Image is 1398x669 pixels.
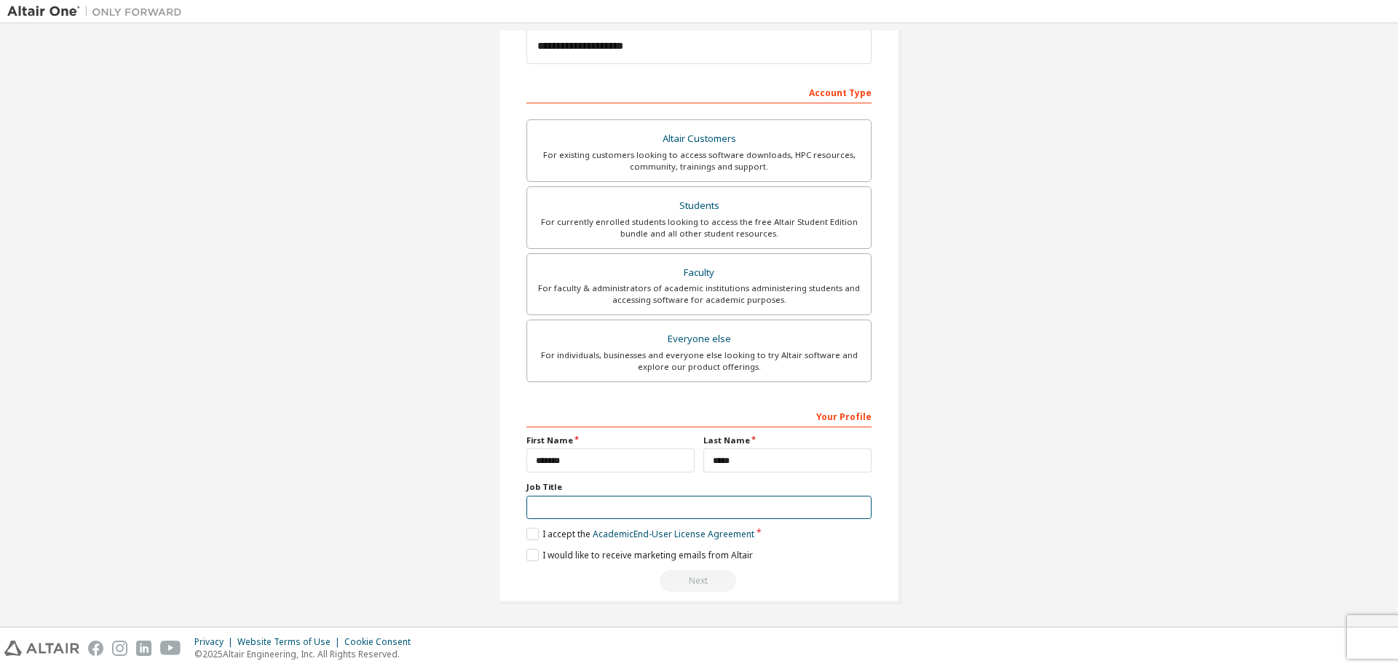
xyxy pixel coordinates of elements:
[194,648,419,660] p: © 2025 Altair Engineering, Inc. All Rights Reserved.
[237,636,344,648] div: Website Terms of Use
[526,528,754,540] label: I accept the
[536,129,862,149] div: Altair Customers
[536,329,862,349] div: Everyone else
[703,435,872,446] label: Last Name
[526,549,753,561] label: I would like to receive marketing emails from Altair
[536,216,862,240] div: For currently enrolled students looking to access the free Altair Student Edition bundle and all ...
[112,641,127,656] img: instagram.svg
[526,481,872,493] label: Job Title
[344,636,419,648] div: Cookie Consent
[160,641,181,656] img: youtube.svg
[536,263,862,283] div: Faculty
[526,80,872,103] div: Account Type
[526,570,872,592] div: Read and acccept EULA to continue
[526,404,872,427] div: Your Profile
[7,4,189,19] img: Altair One
[536,149,862,173] div: For existing customers looking to access software downloads, HPC resources, community, trainings ...
[536,196,862,216] div: Students
[536,349,862,373] div: For individuals, businesses and everyone else looking to try Altair software and explore our prod...
[536,282,862,306] div: For faculty & administrators of academic institutions administering students and accessing softwa...
[4,641,79,656] img: altair_logo.svg
[593,528,754,540] a: Academic End-User License Agreement
[526,435,695,446] label: First Name
[194,636,237,648] div: Privacy
[88,641,103,656] img: facebook.svg
[136,641,151,656] img: linkedin.svg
